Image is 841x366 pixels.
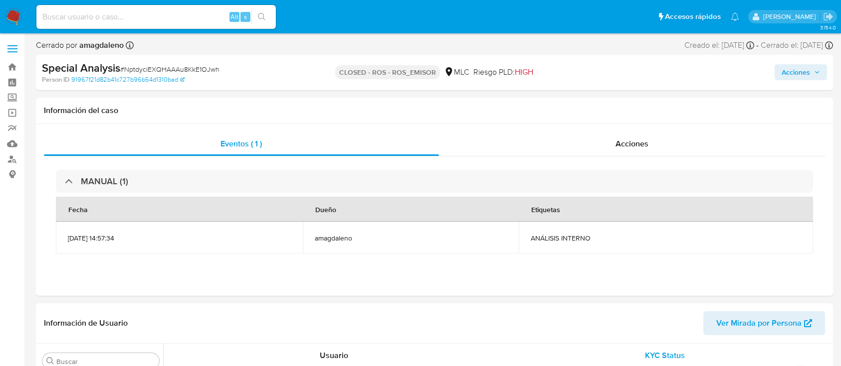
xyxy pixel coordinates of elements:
button: Buscar [46,357,54,365]
span: HIGH [515,66,533,78]
button: search-icon [251,10,272,24]
span: Usuario [320,350,348,361]
span: Acciones [782,64,810,80]
b: Special Analysis [42,60,120,76]
div: Creado el: [DATE] [684,40,754,51]
b: Person ID [42,75,69,84]
span: Ver Mirada por Persona [716,311,802,335]
a: Notificaciones [731,12,739,21]
span: [DATE] 14:57:34 [68,234,291,243]
button: Ver Mirada por Persona [703,311,825,335]
span: Alt [230,12,238,21]
div: Etiquetas [519,197,572,221]
span: s [244,12,247,21]
a: 91967f21d82b41c727b96b54d1310bad [71,75,185,84]
b: amagdaleno [77,39,124,51]
div: Fecha [56,197,100,221]
input: Buscar usuario o caso... [36,10,276,23]
a: Salir [823,11,834,22]
span: Cerrado por [36,40,124,51]
span: Eventos ( 1 ) [220,138,262,149]
span: ANÁLISIS INTERNO [531,234,801,243]
h1: Información de Usuario [44,318,128,328]
span: Accesos rápidos [665,11,721,22]
p: CLOSED - ROS - ROS_EMISOR [335,65,440,79]
span: - [756,40,759,51]
span: # NptdyciEXQHAAAu8KkE1OJwh [120,64,219,74]
span: amagdaleno [315,234,506,243]
div: MANUAL (1) [56,170,813,193]
div: Dueño [303,197,348,221]
input: Buscar [56,357,155,366]
p: aline.magdaleno@mercadolibre.com [763,12,820,21]
h3: MANUAL (1) [81,176,128,187]
span: Riesgo PLD: [473,67,533,78]
div: MLC [444,67,469,78]
h1: Información del caso [44,106,825,116]
span: KYC Status [645,350,685,361]
span: Acciones [616,138,648,149]
div: Cerrado el: [DATE] [761,40,833,51]
button: Acciones [775,64,827,80]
